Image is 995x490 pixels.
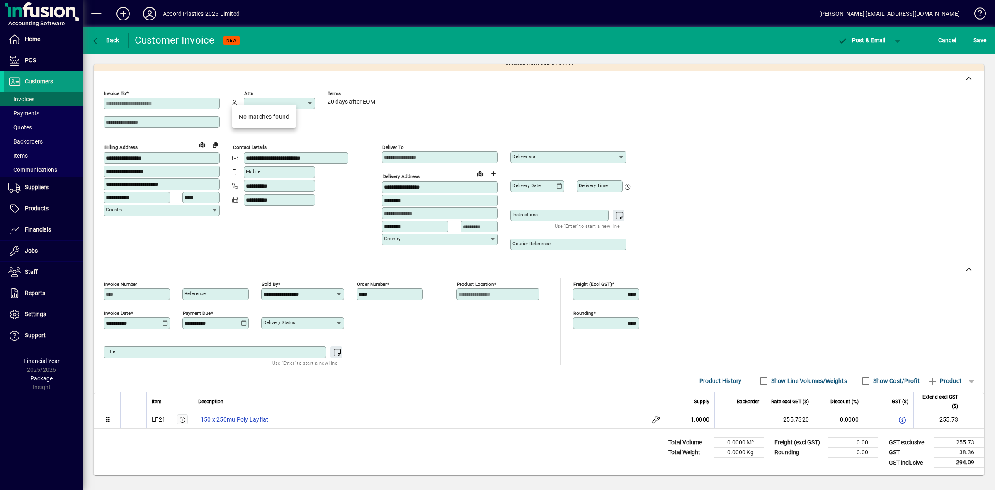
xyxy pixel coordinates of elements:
td: 38.36 [934,448,984,458]
button: Post & Email [833,33,890,48]
mat-label: Delivery date [512,183,541,188]
td: 0.0000 Kg [714,448,764,458]
mat-label: Country [106,207,122,212]
mat-hint: Use 'Enter' to start a new line [555,221,620,231]
mat-label: Country [384,236,400,241]
a: Items [4,149,83,163]
span: Items [8,152,28,159]
span: GST ($) [892,397,908,406]
td: Total Weight [664,448,714,458]
mat-label: Invoice To [104,90,126,96]
a: Reports [4,283,83,304]
mat-hint: Use 'Enter' to start a new line [272,358,337,368]
span: Reports [25,290,45,296]
mat-label: Invoice number [104,281,137,287]
mat-label: Invoice date [104,310,131,316]
a: Communications [4,163,83,177]
span: Terms [328,91,377,96]
button: Cancel [936,33,959,48]
span: Home [25,36,40,42]
button: Save [971,33,988,48]
span: Product History [699,374,742,388]
span: Financials [25,226,51,233]
mat-label: Product location [457,281,494,287]
mat-label: Delivery status [263,319,295,325]
td: GST exclusive [885,438,934,448]
mat-label: Sold by [262,281,278,287]
span: Quotes [8,124,32,131]
span: Jobs [25,247,38,254]
span: Settings [25,311,46,317]
span: Product [928,374,961,388]
span: Payments [8,110,39,117]
span: NEW [226,38,237,43]
span: Description [198,397,223,406]
div: 255.7320 [769,415,809,424]
span: P [852,37,856,44]
span: Extend excl GST ($) [919,392,958,411]
span: Customers [25,78,53,85]
td: GST [885,448,934,458]
label: Show Cost/Profit [871,377,920,385]
a: Settings [4,304,83,325]
td: Rounding [770,448,828,458]
td: 255.73 [913,411,963,428]
mat-label: Order number [357,281,387,287]
span: Staff [25,268,38,275]
mat-label: Rounding [573,310,593,316]
div: [PERSON_NAME] [EMAIL_ADDRESS][DOMAIN_NAME] [819,7,960,20]
span: Rate excl GST ($) [771,397,809,406]
span: Discount (%) [830,397,859,406]
label: 150 x 250mu Poly Layflat [198,414,271,424]
span: Cancel [938,34,956,47]
a: Suppliers [4,177,83,198]
button: Copy to Delivery address [209,138,222,151]
span: Backorders [8,138,43,145]
button: Choose address [487,167,500,180]
button: Profile [136,6,163,21]
td: 0.00 [828,438,878,448]
mat-label: Instructions [512,212,538,217]
td: GST inclusive [885,458,934,468]
a: Jobs [4,241,83,261]
span: Supply [694,397,709,406]
mat-label: Mobile [246,168,260,174]
a: Backorders [4,134,83,149]
span: Invoices [8,96,34,102]
app-page-header-button: Back [83,33,129,48]
div: Customer Invoice [135,34,215,47]
td: 255.73 [934,438,984,448]
a: View on map [195,138,209,151]
a: Knowledge Base [968,2,985,29]
span: Back [92,37,119,44]
div: LF21 [152,415,165,424]
span: 1.0000 [691,415,710,424]
div: Accord Plastics 2025 Limited [163,7,240,20]
mat-label: Deliver To [382,144,404,150]
a: Invoices [4,92,83,106]
button: Add [110,6,136,21]
button: Product [924,373,966,388]
td: 0.0000 M³ [714,438,764,448]
td: 0.00 [828,448,878,458]
mat-label: Attn [244,90,253,96]
span: Products [25,205,49,212]
a: Staff [4,262,83,283]
mat-label: Freight (excl GST) [573,281,612,287]
a: Support [4,325,83,346]
div: No matches found [239,112,289,121]
td: Total Volume [664,438,714,448]
mat-label: Courier Reference [512,241,551,246]
span: ave [973,34,986,47]
span: Item [152,397,162,406]
button: Product History [696,373,745,388]
span: Package [30,375,53,382]
a: Payments [4,106,83,120]
span: S [973,37,977,44]
a: Products [4,198,83,219]
span: Suppliers [25,184,49,190]
mat-label: Title [106,349,115,354]
a: Home [4,29,83,50]
a: Quotes [4,120,83,134]
mat-option: No matches found [232,109,296,124]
